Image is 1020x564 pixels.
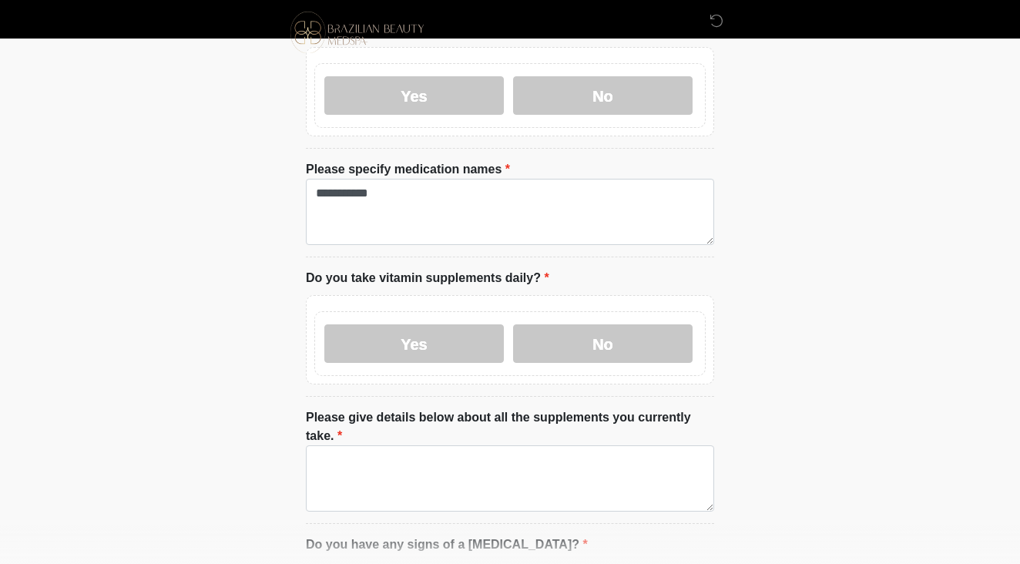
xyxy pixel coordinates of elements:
label: Please give details below about all the supplements you currently take. [306,408,714,445]
img: Brazilian Beauty Medspa Logo [290,12,424,53]
label: Please specify medication names [306,160,510,179]
label: Yes [324,324,504,363]
label: Yes [324,76,504,115]
label: No [513,76,693,115]
label: Do you take vitamin supplements daily? [306,269,549,287]
label: Do you have any signs of a [MEDICAL_DATA]? [306,535,588,554]
label: No [513,324,693,363]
